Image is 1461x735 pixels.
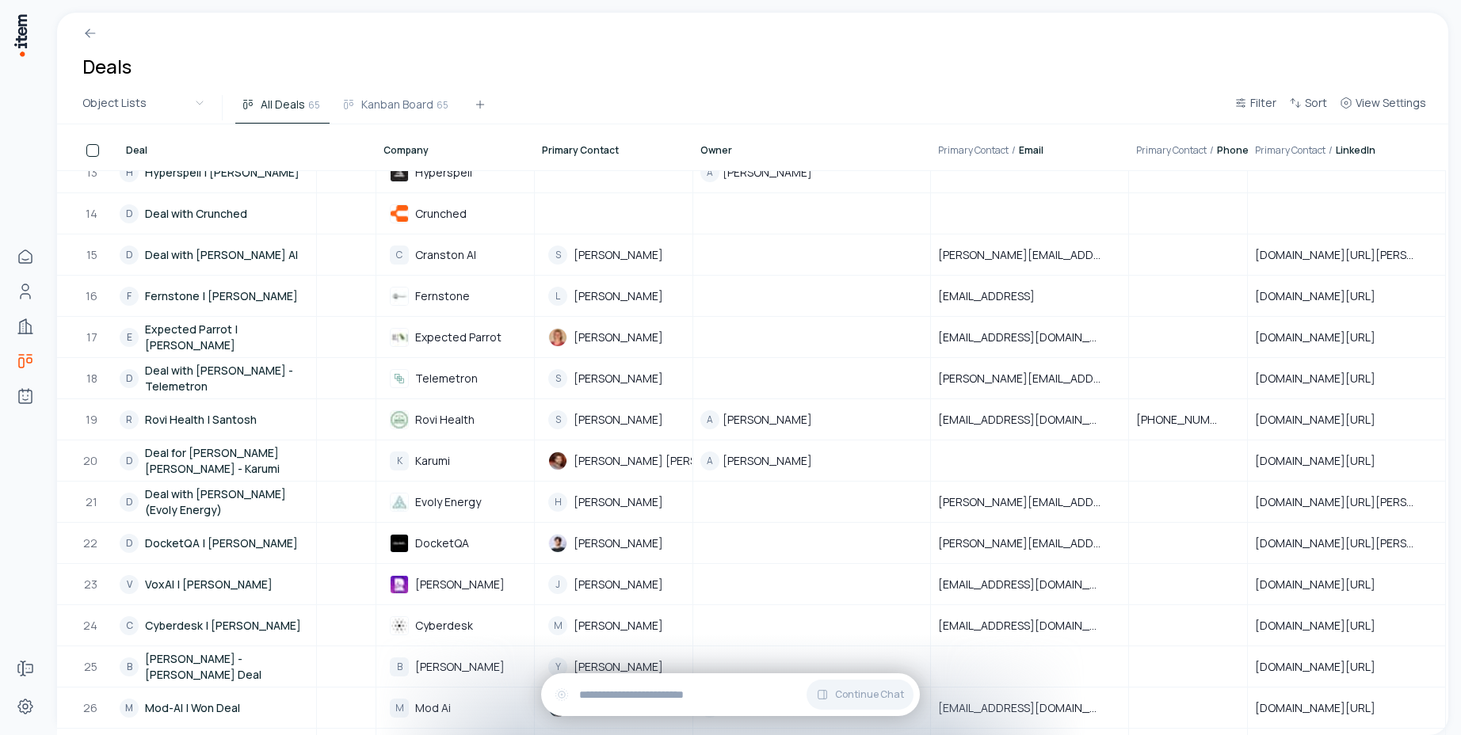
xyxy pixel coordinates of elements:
[536,445,692,477] div: Antonio L. López Marín[PERSON_NAME] [PERSON_NAME]
[390,369,409,388] img: Telemetron
[390,204,409,223] img: Crunched
[1255,577,1394,592] span: [DOMAIN_NAME][URL]
[120,235,315,274] a: DDeal with [PERSON_NAME] AI
[308,97,320,112] span: 65
[86,247,99,263] span: 15
[390,163,409,182] img: Hyperspell
[120,246,139,265] div: D
[390,246,409,265] div: C
[390,328,409,347] img: Expected Parrot
[1356,95,1426,111] span: View Settings
[1255,535,1438,551] span: [DOMAIN_NAME][URL][PERSON_NAME]
[574,536,663,550] span: [PERSON_NAME]
[120,328,139,347] div: E
[261,97,305,112] span: All Deals
[10,653,41,684] a: Forms
[120,410,139,429] div: R
[536,651,692,683] div: Y[PERSON_NAME]
[536,610,692,642] div: M[PERSON_NAME]
[10,276,41,307] a: Contacts
[694,400,929,439] div: A[PERSON_NAME]
[390,493,409,512] img: Evoly Energy
[120,163,139,182] div: H
[82,54,132,79] h1: Deals
[700,451,719,470] div: A
[377,651,533,683] div: B[PERSON_NAME]
[548,328,567,347] img: Robin Horton
[86,206,99,222] span: 14
[10,241,41,272] a: Home
[86,494,99,510] span: 21
[1012,144,1016,157] span: /
[390,534,409,553] img: DocketQA
[120,441,315,480] a: DDeal for [PERSON_NAME] [PERSON_NAME] - Karumi
[120,493,139,512] div: D
[1255,700,1394,716] span: [DOMAIN_NAME][URL]
[541,673,920,716] div: Continue Chat
[938,577,1121,592] span: [EMAIL_ADDRESS][DOMAIN_NAME]
[542,144,619,157] span: Primary Contact
[120,616,139,635] div: C
[415,495,481,509] span: Evoly Energy
[390,699,409,718] div: M
[383,144,429,157] span: Company
[536,322,692,353] div: Robin Horton[PERSON_NAME]
[548,410,567,429] div: S
[723,453,812,469] span: [PERSON_NAME]
[1255,371,1394,387] span: [DOMAIN_NAME][URL]
[694,441,929,480] div: A[PERSON_NAME]
[548,575,567,594] div: J
[1250,95,1276,111] span: Filter
[574,660,663,674] span: [PERSON_NAME]
[938,535,1121,551] span: [PERSON_NAME][EMAIL_ADDRESS][DOMAIN_NAME]
[1329,144,1333,157] span: /
[938,247,1121,263] span: [PERSON_NAME][EMAIL_ADDRESS][DOMAIN_NAME]
[1255,618,1394,634] span: [DOMAIN_NAME][URL]
[86,288,99,304] span: 16
[390,410,409,429] img: Rovi Health
[574,248,663,262] span: [PERSON_NAME]
[938,618,1121,634] span: [EMAIL_ADDRESS][DOMAIN_NAME]
[377,527,533,559] div: DocketQADocketQA
[377,692,533,724] div: MMod Ai
[377,363,533,394] div: TelemetronTelemetron
[13,13,29,58] img: Item Brain Logo
[377,322,533,353] div: Expected ParrotExpected Parrot
[694,153,929,192] div: A[PERSON_NAME]
[120,318,315,356] a: EExpected Parrot | [PERSON_NAME]
[361,97,433,112] span: Kanban Board
[1255,144,1326,157] span: Primary Contact
[377,198,533,230] div: CrunchedCrunched
[377,486,533,518] div: Evoly EnergyEvoly Energy
[390,616,409,635] img: Cyberdesk
[120,657,139,676] div: B
[807,680,914,710] button: Continue Chat
[574,371,663,386] span: [PERSON_NAME]
[574,289,663,303] span: [PERSON_NAME]
[700,144,732,157] span: Owner
[120,606,315,645] a: CCyberdesk | [PERSON_NAME]
[835,688,904,701] span: Continue Chat
[1228,93,1283,122] button: Filter
[120,451,139,470] div: D
[548,534,567,553] img: Nishant Hooda
[1305,95,1327,111] span: Sort
[938,371,1121,387] span: [PERSON_NAME][EMAIL_ADDRESS]
[83,453,99,469] span: 20
[10,345,41,377] a: deals
[415,413,475,427] span: Rovi Health
[938,288,1054,304] span: [EMAIL_ADDRESS]
[10,310,41,342] a: Companies
[938,329,1121,345] span: [EMAIL_ADDRESS][DOMAIN_NAME]
[548,369,567,388] div: S
[574,330,663,345] span: [PERSON_NAME]
[377,404,533,436] div: Rovi HealthRovi Health
[548,493,567,512] div: H
[1255,453,1394,469] span: [DOMAIN_NAME][URL]
[83,700,99,716] span: 26
[548,246,567,265] div: S
[120,287,139,306] div: F
[437,97,448,112] span: 65
[415,371,478,386] span: Telemetron
[377,569,533,600] div: Roark[PERSON_NAME]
